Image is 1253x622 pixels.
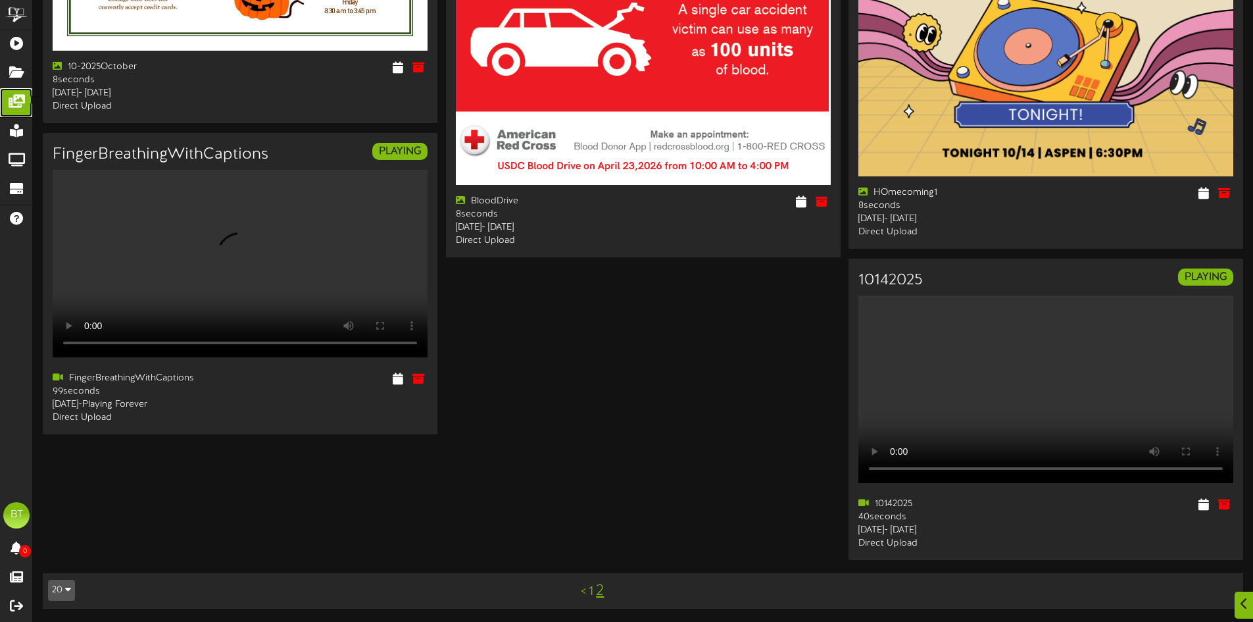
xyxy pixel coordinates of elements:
strong: PLAYING [1185,271,1227,283]
div: 40 seconds [858,511,1036,524]
div: 10-2025October [53,61,230,74]
div: [DATE] - [DATE] [858,524,1036,537]
div: BT [3,502,30,529]
h3: 10142025 [858,272,923,289]
div: Direct Upload [456,234,633,247]
a: < [581,584,586,599]
div: Direct Upload [858,226,1036,239]
div: [DATE] - [DATE] [858,213,1036,226]
div: 99 seconds [53,385,230,398]
div: Direct Upload [53,411,230,425]
div: [DATE] - [DATE] [53,87,230,100]
a: 1 [589,584,593,599]
div: 8 seconds [858,199,1036,213]
div: [DATE] - [DATE] [456,221,633,234]
div: 8 seconds [456,208,633,221]
div: Direct Upload [858,537,1036,550]
div: 8 seconds [53,74,230,87]
a: 2 [596,583,604,600]
strong: PLAYING [379,145,421,157]
span: 0 [19,545,31,557]
button: 20 [48,580,75,601]
div: BloodDrive [456,195,633,208]
div: [DATE] - Playing Forever [53,398,230,411]
div: Direct Upload [53,100,230,113]
div: 10142025 [858,498,1036,511]
video: Your browser does not support HTML5 video. [858,296,1233,483]
video: Your browser does not support HTML5 video. [53,170,428,357]
div: HOmecoming1 [858,186,1036,199]
div: FingerBreathingWithCaptions [53,372,230,385]
h3: FingerBreathingWithCaptions [53,146,268,163]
